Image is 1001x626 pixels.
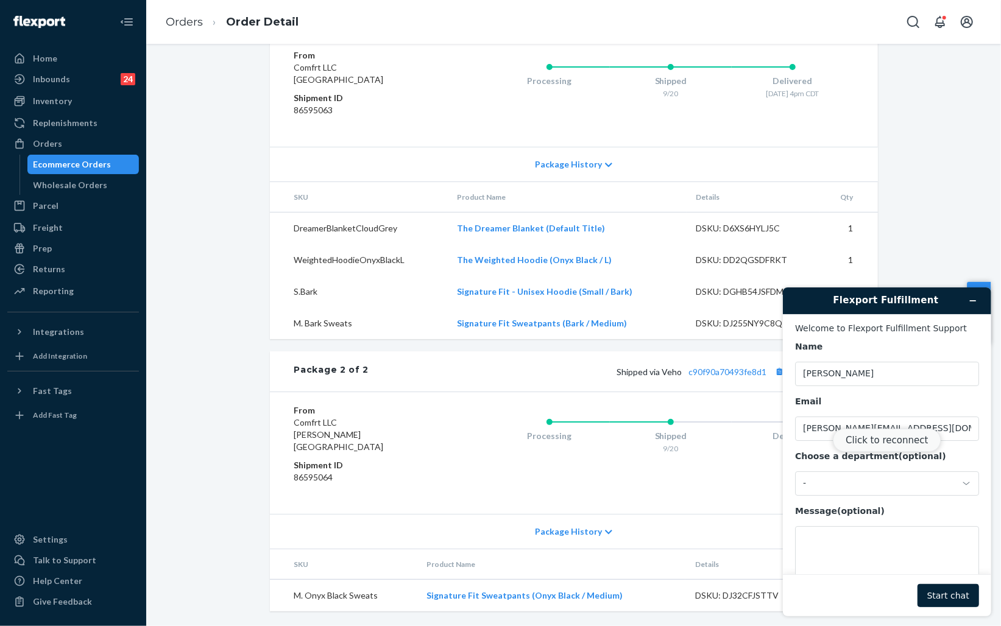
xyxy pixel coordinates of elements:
[270,182,448,213] th: SKU
[33,263,65,275] div: Returns
[617,367,788,377] span: Shipped via Veho
[610,443,732,454] div: 9/20
[33,117,97,129] div: Replenishments
[115,10,139,34] button: Close Navigation
[33,533,68,546] div: Settings
[447,182,686,213] th: Product Name
[369,364,853,379] div: 1 SKU 1 Unit
[695,589,810,602] div: DSKU: DJ32CFJSTTV
[294,459,440,471] dt: Shipment ID
[33,410,77,420] div: Add Fast Tag
[457,223,605,233] a: The Dreamer Blanket (Default Title)
[294,62,384,85] span: Comfrt LLC [GEOGRAPHIC_DATA]
[772,364,788,379] button: Copy tracking number
[820,276,877,308] td: 1
[121,73,135,85] div: 24
[7,134,139,153] a: Orders
[489,75,610,87] div: Processing
[7,239,139,258] a: Prep
[732,88,854,99] div: [DATE] 4pm CDT
[773,278,1001,626] iframe: Find more information here
[457,286,632,297] a: Signature Fit - Unisex Hoodie (Small / Bark)
[33,596,92,608] div: Give Feedback
[7,346,139,366] a: Add Integration
[696,286,811,298] div: DSKU: DGHB54JSFDM
[7,530,139,549] a: Settings
[685,549,819,580] th: Details
[610,430,732,442] div: Shipped
[820,213,877,245] td: 1
[270,213,448,245] td: DreamerBlanketCloudGrey
[7,69,139,89] a: Inbounds24
[955,10,979,34] button: Open account menu
[27,155,140,174] a: Ecommerce Orders
[696,222,811,234] div: DSKU: D6XS6HYLJ5C
[166,15,203,29] a: Orders
[7,218,139,237] a: Freight
[270,549,417,580] th: SKU
[33,554,96,566] div: Talk to Support
[928,10,952,34] button: Open notifications
[270,308,448,339] td: M. Bark Sweats
[33,326,84,338] div: Integrations
[7,91,139,111] a: Inventory
[689,367,767,377] a: c90f90a70493fe8d1
[294,471,440,484] dd: 86595064
[732,75,854,87] div: Delivered
[13,16,65,28] img: Flexport logo
[417,549,685,580] th: Product Name
[7,113,139,133] a: Replenishments
[820,244,877,276] td: 1
[33,95,72,107] div: Inventory
[33,575,82,587] div: Help Center
[270,580,417,612] td: M. Onyx Black Sweats
[610,88,732,99] div: 9/20
[294,404,440,417] dt: From
[696,254,811,266] div: DSKU: DD2QGSDFRKT
[426,590,623,600] a: Signature Fit Sweatpants (Onyx Black / Medium)
[7,49,139,68] a: Home
[610,75,732,87] div: Shipped
[457,255,612,265] a: The Weighted Hoodie (Onyx Black / L)
[34,158,111,171] div: Ecommerce Orders
[687,182,821,213] th: Details
[7,196,139,216] a: Parcel
[294,92,440,104] dt: Shipment ID
[294,417,384,452] span: Comfrt LLC [PERSON_NAME][GEOGRAPHIC_DATA]
[294,364,369,379] div: Package 2 of 2
[33,285,74,297] div: Reporting
[33,242,52,255] div: Prep
[7,281,139,301] a: Reporting
[535,158,602,171] span: Package History
[34,179,108,191] div: Wholesale Orders
[535,526,602,538] span: Package History
[7,571,139,591] a: Help Center
[7,322,139,342] button: Integrations
[33,138,62,150] div: Orders
[33,385,72,397] div: Fast Tags
[33,200,58,212] div: Parcel
[7,592,139,611] button: Give Feedback
[27,175,140,195] a: Wholesale Orders
[7,259,139,279] a: Returns
[820,182,877,213] th: Qty
[270,244,448,276] td: WeightedHoodieOnyxBlackL
[226,15,299,29] a: Order Detail
[732,430,854,442] div: Delivered
[696,317,811,329] div: DSKU: DJ255NY9C8Q
[7,406,139,425] a: Add Fast Tag
[156,4,308,40] ol: breadcrumbs
[270,276,448,308] td: S.Bark
[7,550,139,570] button: Talk to Support
[294,49,440,62] dt: From
[901,10,925,34] button: Open Search Box
[33,222,63,234] div: Freight
[489,430,610,442] div: Processing
[33,351,87,361] div: Add Integration
[27,9,52,19] span: Chat
[294,104,440,116] dd: 86595063
[7,381,139,401] button: Fast Tags
[457,318,627,328] a: Signature Fit Sweatpants (Bark / Medium)
[33,52,57,65] div: Home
